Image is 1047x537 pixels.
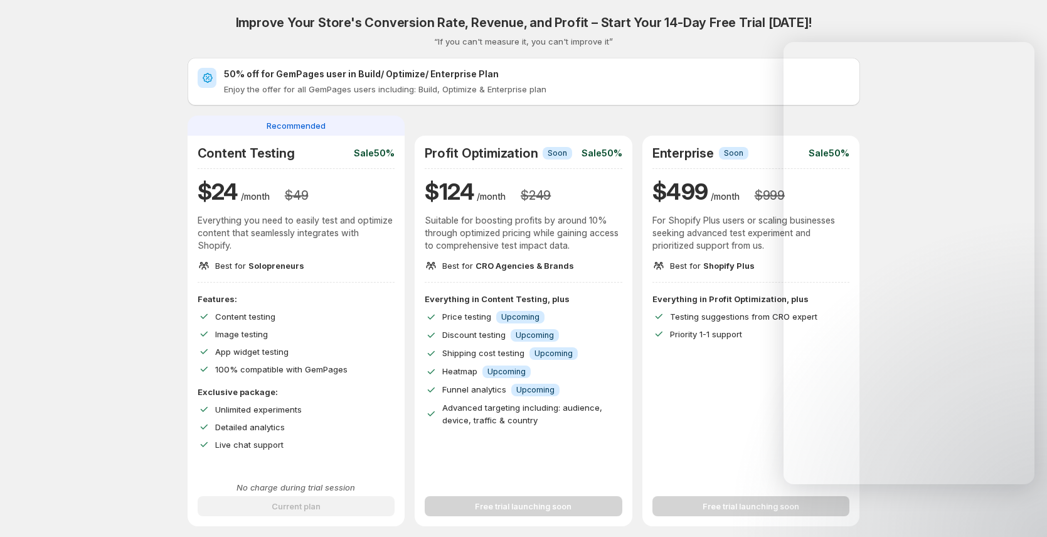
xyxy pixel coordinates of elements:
[198,214,395,252] p: Everything you need to easily test and optimize content that seamlessly integrates with Shopify.
[442,330,506,340] span: Discount testing
[425,214,622,252] p: Suitable for boosting profits by around 10% through optimized pricing while gaining access to com...
[267,119,326,132] span: Recommended
[1004,494,1034,524] iframe: Intercom live chat
[534,349,573,359] span: Upcoming
[442,348,524,358] span: Shipping cost testing
[425,146,538,161] h2: Profit Optimization
[501,312,539,322] span: Upcoming
[442,259,574,272] p: Best for
[755,188,785,203] h3: $ 999
[215,347,289,357] span: App widget testing
[442,366,477,376] span: Heatmap
[548,148,567,158] span: Soon
[425,176,474,207] h1: $ 124
[670,259,755,272] p: Best for
[652,176,708,207] h1: $ 499
[724,148,743,158] span: Soon
[224,83,850,95] p: Enjoy the offer for all GemPages users including: Build, Optimize & Enterprise plan
[652,146,714,161] h2: Enterprise
[224,68,850,80] h2: 50% off for GemPages user in Build/ Optimize/ Enterprise Plan
[215,422,285,432] span: Detailed analytics
[434,35,613,48] p: “If you can't measure it, you can't improve it”
[198,176,238,207] h1: $ 24
[652,293,850,305] p: Everything in Profit Optimization, plus
[198,386,395,398] p: Exclusive package:
[442,384,506,394] span: Funnel analytics
[248,261,304,271] span: Solopreneurs
[487,367,526,377] span: Upcoming
[425,293,622,305] p: Everything in Content Testing, plus
[198,146,295,161] h2: Content Testing
[521,188,551,203] h3: $ 249
[215,404,302,415] span: Unlimited experiments
[711,190,740,203] p: /month
[198,481,395,494] p: No charge during trial session
[198,293,395,305] p: Features:
[236,15,812,30] h2: Improve Your Store's Conversion Rate, Revenue, and Profit – Start Your 14-Day Free Trial [DATE]!
[476,261,574,271] span: CRO Agencies & Brands
[285,188,308,203] h3: $ 49
[241,190,270,203] p: /month
[215,364,348,374] span: 100% compatible with GemPages
[442,403,602,425] span: Advanced targeting including: audience, device, traffic & country
[354,147,395,160] p: Sale 50%
[670,312,817,322] span: Testing suggestions from CRO expert
[442,312,491,322] span: Price testing
[477,190,506,203] p: /month
[215,440,284,450] span: Live chat support
[582,147,622,160] p: Sale 50%
[516,330,554,340] span: Upcoming
[215,329,268,339] span: Image testing
[215,312,275,322] span: Content testing
[784,42,1034,484] iframe: Intercom live chat
[670,329,742,339] span: Priority 1-1 support
[652,214,850,252] p: For Shopify Plus users or scaling businesses seeking advanced test experiment and prioritized sup...
[703,261,755,271] span: Shopify Plus
[215,259,304,272] p: Best for
[516,385,555,395] span: Upcoming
